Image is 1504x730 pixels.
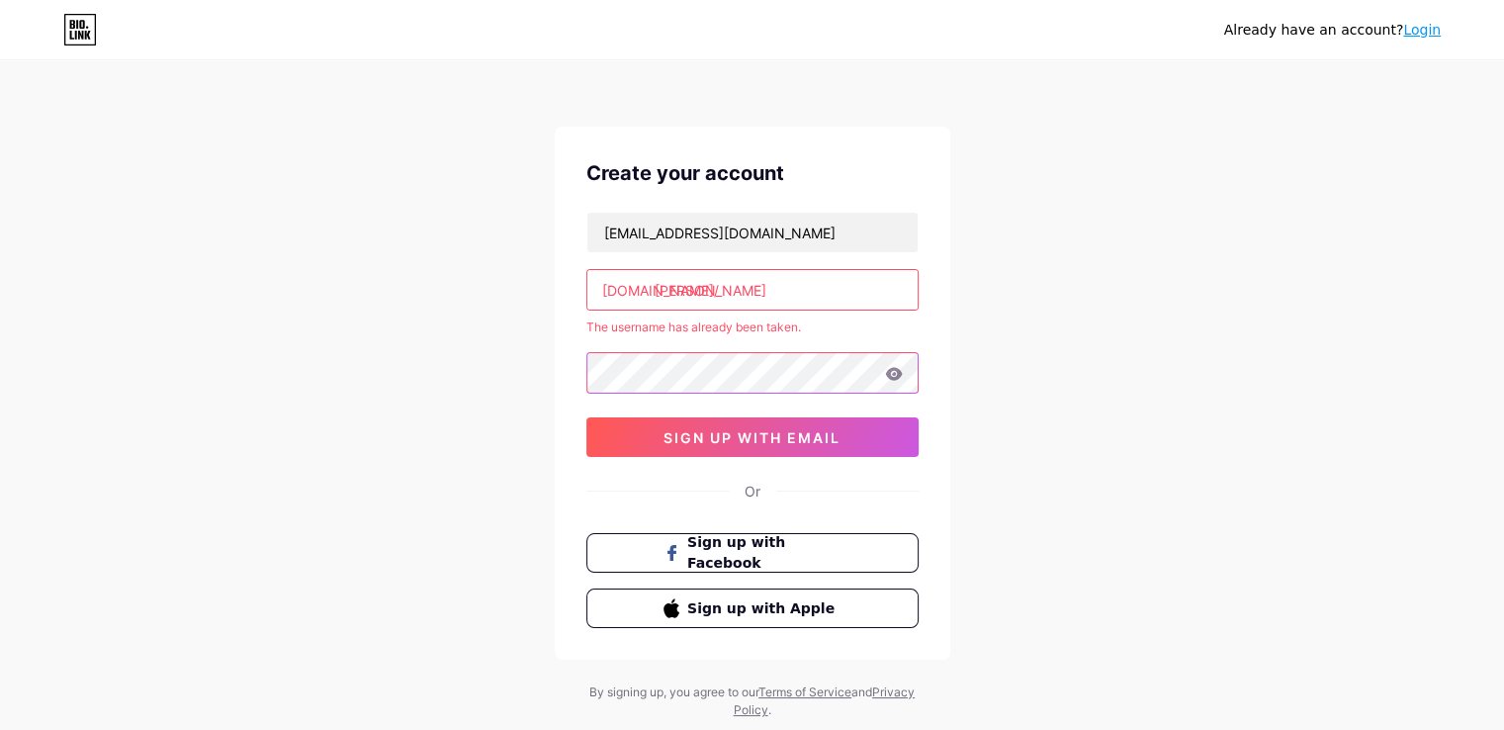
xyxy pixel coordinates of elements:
[586,589,919,628] button: Sign up with Apple
[584,684,921,719] div: By signing up, you agree to our and .
[745,481,760,502] div: Or
[602,280,719,301] div: [DOMAIN_NAME]/
[586,417,919,457] button: sign up with email
[587,270,918,310] input: username
[687,598,840,619] span: Sign up with Apple
[758,684,851,699] a: Terms of Service
[586,319,919,336] div: The username has already been taken.
[687,532,840,574] span: Sign up with Facebook
[1224,20,1441,41] div: Already have an account?
[1403,22,1441,38] a: Login
[664,429,840,446] span: sign up with email
[587,213,918,252] input: Email
[586,158,919,188] div: Create your account
[586,533,919,573] button: Sign up with Facebook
